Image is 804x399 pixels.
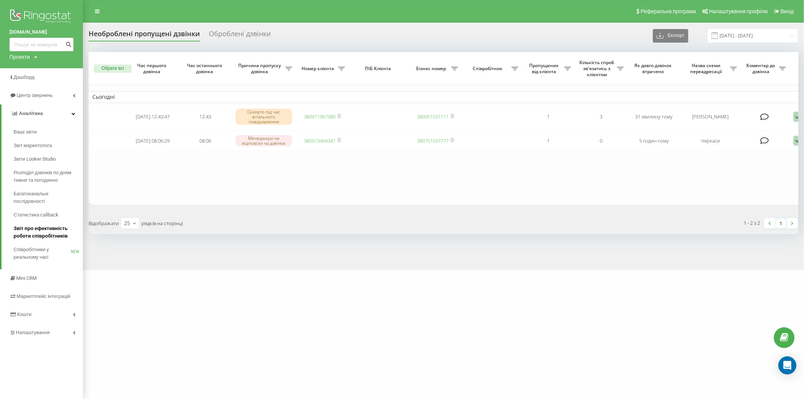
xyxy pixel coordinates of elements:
span: Звіти Looker Studio [14,155,56,163]
span: Співробітники у реальному часі [14,246,71,261]
div: Менеджери не відповіли на дзвінок [236,135,292,146]
input: Пошук за номером [9,38,74,51]
span: Mini CRM [16,275,37,281]
div: Оброблені дзвінки [209,30,271,41]
span: Як довго дзвінок втрачено [634,63,674,74]
span: Звіт маркетолога [14,142,52,149]
button: Експорт [653,29,688,43]
a: 380673464341 [304,137,335,144]
span: Вихід [781,8,794,14]
span: Ваші звіти [14,128,37,136]
span: рядків на сторінці [141,220,183,227]
div: Open Intercom Messenger [778,356,796,374]
td: 0 [575,131,628,151]
a: Звіт про ефективність роботи співробітників [14,222,83,243]
span: Статистика callback [14,211,58,219]
a: Аналiтика [2,104,83,123]
td: 31 хвилину тому [628,104,680,129]
span: Причина пропуску дзвінка [236,63,285,74]
span: Дашборд [14,74,35,80]
span: Співробітник [466,66,511,72]
span: Аналiтика [19,110,43,116]
span: Кошти [17,312,31,317]
a: [DOMAIN_NAME] [9,28,74,36]
td: [DATE] 12:43:47 [126,104,179,129]
span: Час останнього дзвінка [185,63,226,74]
td: [DATE] 08:06:29 [126,131,179,151]
span: Назва схеми переадресації [684,63,730,74]
div: Скинуто під час вітального повідомлення [236,109,292,125]
span: Час першого дзвінка [132,63,173,74]
div: Проекти [9,53,30,61]
td: [PERSON_NAME] [680,104,741,129]
a: Звіт маркетолога [14,139,83,152]
a: Співробітники у реальному часіNEW [14,243,83,264]
span: Налаштування профілю [709,8,768,14]
td: Черкаси [680,131,741,151]
img: Ringostat logo [9,8,74,26]
a: Звіти Looker Studio [14,152,83,166]
a: Статистика callback [14,208,83,222]
span: Відображати [89,220,119,227]
a: 380971967389 [304,113,335,120]
div: 25 [124,219,130,227]
td: 5 годин тому [628,131,680,151]
a: 1 [775,218,787,229]
td: 08:06 [179,131,232,151]
a: 380751037777 [417,137,449,144]
div: 1 - 2 з 2 [744,219,760,227]
span: Пропущених від клієнта [526,63,564,74]
a: Багатоканальні послідовності [14,187,83,208]
span: Кількість спроб зв'язатись з клієнтом [579,60,617,77]
button: Обрати всі [94,64,132,73]
td: 3 [575,104,628,129]
span: Звіт про ефективність роботи співробітників [14,225,79,240]
span: Коментар до дзвінка [744,63,779,74]
a: Розподіл дзвінків по дням тижня та погодинно [14,166,83,187]
a: Ваші звіти [14,125,83,139]
span: Налаштування [16,330,50,335]
span: ПІБ Клієнта [355,66,403,72]
span: Багатоканальні послідовності [14,190,79,205]
span: Реферальна програма [641,8,696,14]
span: Номер клієнта [300,66,338,72]
span: Центр звернень [17,92,53,98]
div: Необроблені пропущені дзвінки [89,30,200,41]
span: Розподіл дзвінків по дням тижня та погодинно [14,169,79,184]
span: Маркетплейс інтеграцій [17,293,70,299]
td: 1 [522,104,575,129]
span: Бізнес номер [413,66,451,72]
td: 1 [522,131,575,151]
td: 12:43 [179,104,232,129]
a: 380951031111 [417,113,449,120]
